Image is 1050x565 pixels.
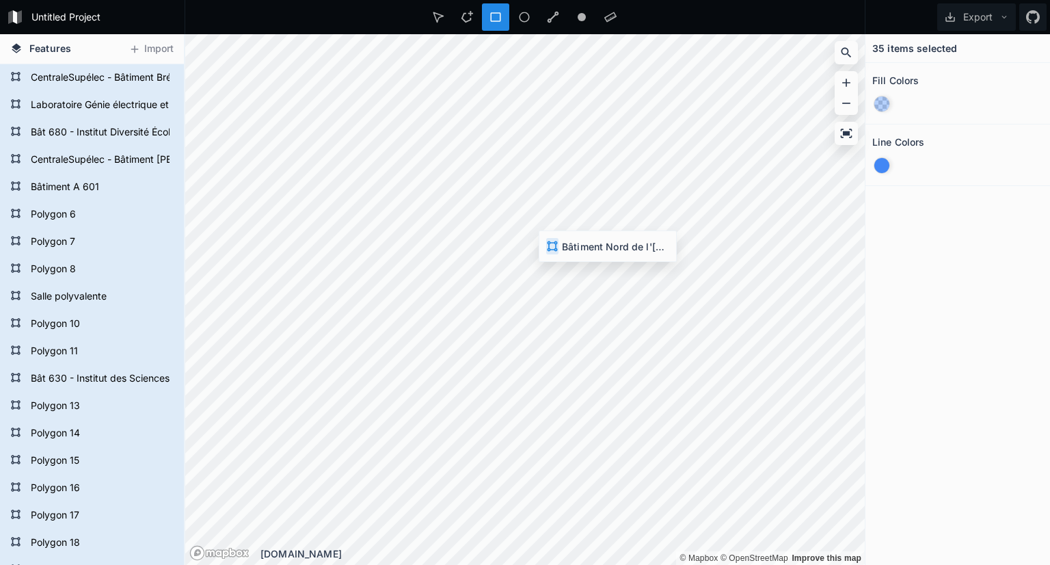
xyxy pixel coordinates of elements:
button: Import [122,38,180,60]
div: [DOMAIN_NAME] [260,547,865,561]
h2: Line Colors [872,131,925,153]
a: Mapbox logo [189,545,250,561]
span: Features [29,41,71,55]
a: Map feedback [792,553,861,563]
button: Export [937,3,1016,31]
h4: 35 items selected [872,41,957,55]
h2: Fill Colors [872,70,919,91]
a: Mapbox [679,553,718,563]
a: OpenStreetMap [721,553,788,563]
